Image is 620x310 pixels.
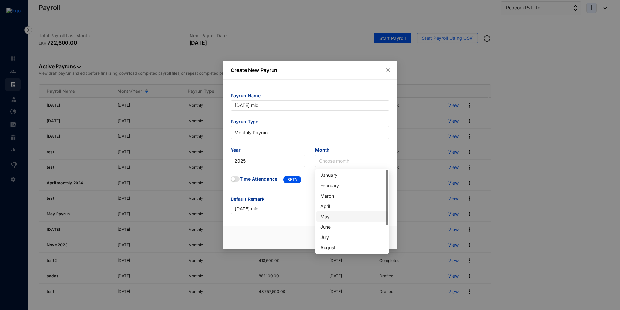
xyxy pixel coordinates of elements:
div: March [320,192,384,199]
span: Month [315,147,389,155]
div: January [320,172,384,179]
div: May [316,211,388,222]
div: March [316,191,388,201]
div: April [320,203,384,210]
div: April [316,201,388,211]
div: August [316,242,388,253]
span: Monthly Payrun [234,128,386,137]
div: June [316,222,388,232]
input: Eg: November Payrun [231,100,389,111]
span: Payrun Type [231,118,389,126]
span: Default Remark [231,196,389,204]
input: Eg: Salary November [231,204,389,214]
div: May [320,213,384,220]
p: Create New Payrun [231,66,389,74]
div: June [320,223,384,230]
div: January [316,170,388,180]
div: February [320,182,384,189]
span: Payrun Name [231,92,389,100]
span: 2025 [234,156,301,166]
div: July [320,234,384,241]
span: Year [231,147,305,155]
span: Time Attendance [240,176,277,185]
div: February [316,180,388,191]
span: BETA [283,176,301,183]
div: August [320,244,384,251]
span: close [386,68,391,73]
div: July [316,232,388,242]
button: Close [385,67,392,74]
